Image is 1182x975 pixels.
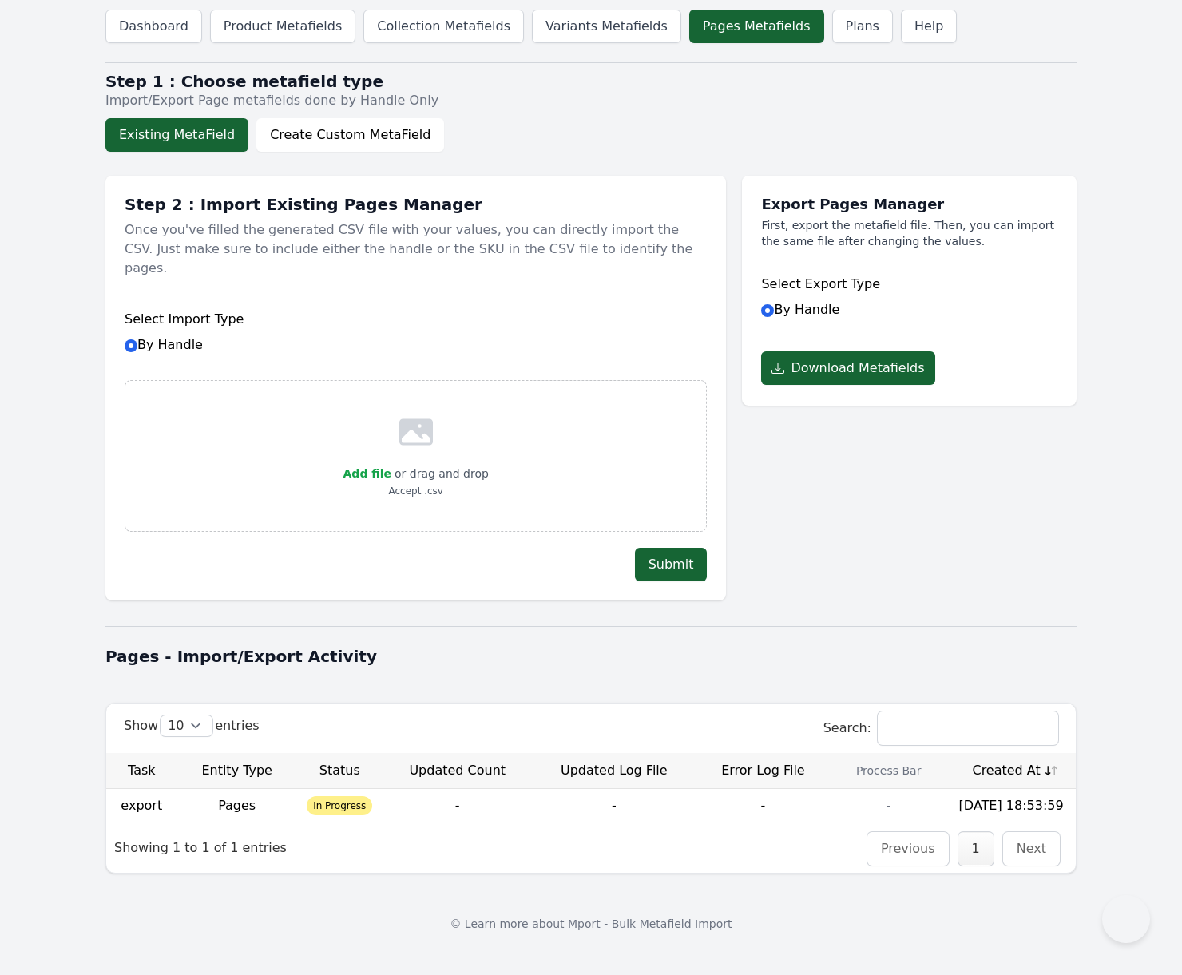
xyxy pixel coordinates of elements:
select: Showentries [161,715,212,736]
a: Plans [832,10,893,43]
button: Create Custom MetaField [256,118,444,152]
a: Previous [881,841,935,856]
a: 1 [972,841,980,856]
h6: Select Export Type [761,275,1057,294]
p: Import/Export Page metafields done by Handle Only [105,91,1077,110]
a: Pages Metafields [689,10,824,43]
span: - [612,798,617,813]
a: Mport - Bulk Metafield Import [568,918,732,930]
div: Showing 1 to 1 of 1 entries [106,827,295,868]
h6: Select Import Type [125,310,707,329]
th: Created At: activate to sort column ascending [946,753,1076,789]
p: or drag and drop [391,464,489,483]
h1: Pages - Import/Export Activity [105,645,1077,668]
h1: Step 2 : Import Existing Pages Manager [125,195,707,214]
td: - [831,789,946,822]
div: By Handle [761,259,1057,335]
p: Once you've filled the generated CSV file with your values, you can directly import the CSV. Just... [125,214,707,284]
span: In Progress [307,796,372,815]
button: Download Metafields [761,351,934,385]
iframe: Toggle Customer Support [1102,895,1150,943]
a: Next [1017,841,1046,856]
a: Help [901,10,957,43]
label: Search: [823,720,1058,735]
span: Add file [343,467,391,480]
a: Product Metafields [210,10,355,43]
h1: Export Pages Manager [761,195,1057,214]
button: Existing MetaField [105,118,248,152]
div: By Handle [125,294,707,371]
span: - [455,798,460,813]
button: Submit [635,548,708,581]
td: Pages [177,789,297,822]
label: Show entries [124,718,260,733]
h2: Step 1 : Choose metafield type [105,72,1077,91]
p: First, export the metafield file. Then, you can import the same file after changing the values. [761,217,1057,249]
td: export [106,789,177,822]
input: Search: [878,711,1058,745]
span: - [761,798,766,813]
td: [DATE] 18:53:59 [946,789,1076,822]
a: Dashboard [105,10,202,43]
a: Collection Metafields [363,10,524,43]
a: Variants Metafields [532,10,681,43]
p: Accept .csv [343,483,489,499]
span: © Learn more about [450,918,564,930]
